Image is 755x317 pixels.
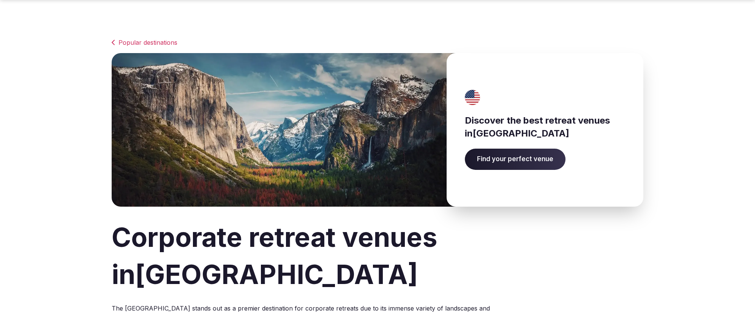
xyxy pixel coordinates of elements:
img: United States's flag [463,90,483,105]
a: Popular destinations [112,38,643,47]
h3: Discover the best retreat venues in [GEOGRAPHIC_DATA] [465,114,625,140]
a: Find your perfect venue [465,149,565,170]
img: Banner image for United States representative of the country [112,53,456,207]
h1: Corporate retreat venues in [GEOGRAPHIC_DATA] [112,219,643,293]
